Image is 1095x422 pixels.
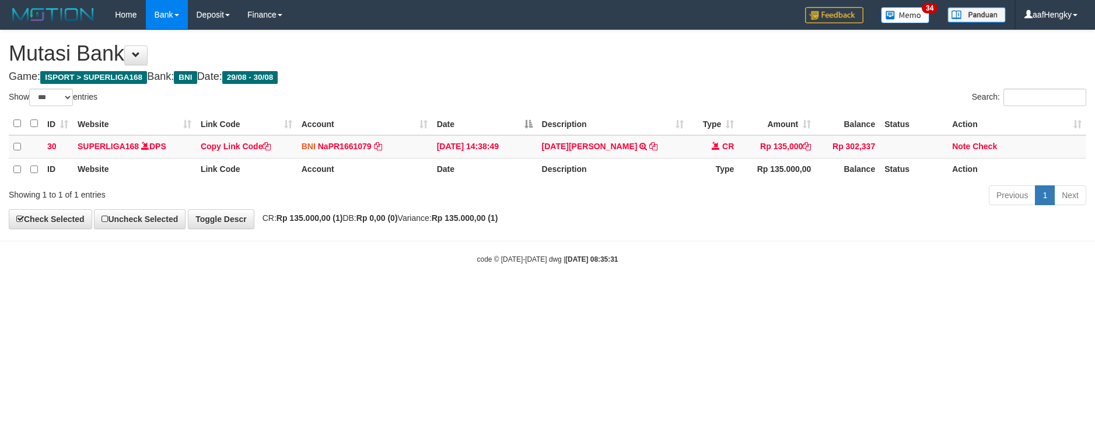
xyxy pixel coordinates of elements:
[47,142,57,151] span: 30
[356,213,398,223] strong: Rp 0,00 (0)
[201,142,271,151] a: Copy Link Code
[9,42,1086,65] h1: Mutasi Bank
[297,112,432,135] th: Account: activate to sort column ascending
[972,142,997,151] a: Check
[174,71,197,84] span: BNI
[1035,185,1055,205] a: 1
[222,71,278,84] span: 29/08 - 30/08
[989,185,1035,205] a: Previous
[739,158,816,181] th: Rp 135.000,00
[9,184,447,201] div: Showing 1 to 1 of 1 entries
[432,112,537,135] th: Date: activate to sort column descending
[816,112,880,135] th: Balance
[803,142,811,151] a: Copy Rp 135,000 to clipboard
[9,6,97,23] img: MOTION_logo.png
[196,158,297,181] th: Link Code
[374,142,382,151] a: Copy NaPR1661079 to clipboard
[94,209,186,229] a: Uncheck Selected
[73,158,196,181] th: Website
[43,158,73,181] th: ID
[649,142,657,151] a: Copy RAJA GEYZA SAPUTRA to clipboard
[947,158,1086,181] th: Action
[947,112,1086,135] th: Action: activate to sort column ascending
[73,112,196,135] th: Website: activate to sort column ascending
[947,7,1006,23] img: panduan.png
[43,112,73,135] th: ID: activate to sort column ascending
[881,7,930,23] img: Button%20Memo.svg
[565,255,618,263] strong: [DATE] 08:35:31
[257,213,498,223] span: CR: DB: Variance:
[880,158,947,181] th: Status
[537,112,689,135] th: Description: activate to sort column ascending
[73,135,196,159] td: DPS
[318,142,372,151] a: NaPR1661079
[432,158,537,181] th: Date
[432,213,498,223] strong: Rp 135.000,00 (1)
[952,142,970,151] a: Note
[196,112,297,135] th: Link Code: activate to sort column ascending
[432,135,537,159] td: [DATE] 14:38:49
[722,142,734,151] span: CR
[9,89,97,106] label: Show entries
[739,135,816,159] td: Rp 135,000
[537,158,689,181] th: Description
[1003,89,1086,106] input: Search:
[922,3,937,13] span: 34
[78,142,139,151] a: SUPERLIGA168
[29,89,73,106] select: Showentries
[880,112,947,135] th: Status
[688,158,739,181] th: Type
[188,209,254,229] a: Toggle Descr
[816,158,880,181] th: Balance
[542,142,638,151] a: [DATE][PERSON_NAME]
[477,255,618,263] small: code © [DATE]-[DATE] dwg |
[277,213,343,223] strong: Rp 135.000,00 (1)
[9,209,92,229] a: Check Selected
[297,158,432,181] th: Account
[805,7,863,23] img: Feedback.jpg
[688,112,739,135] th: Type: activate to sort column ascending
[40,71,147,84] span: ISPORT > SUPERLIGA168
[302,142,316,151] span: BNI
[739,112,816,135] th: Amount: activate to sort column ascending
[9,71,1086,83] h4: Game: Bank: Date:
[972,89,1086,106] label: Search:
[1054,185,1086,205] a: Next
[816,135,880,159] td: Rp 302,337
